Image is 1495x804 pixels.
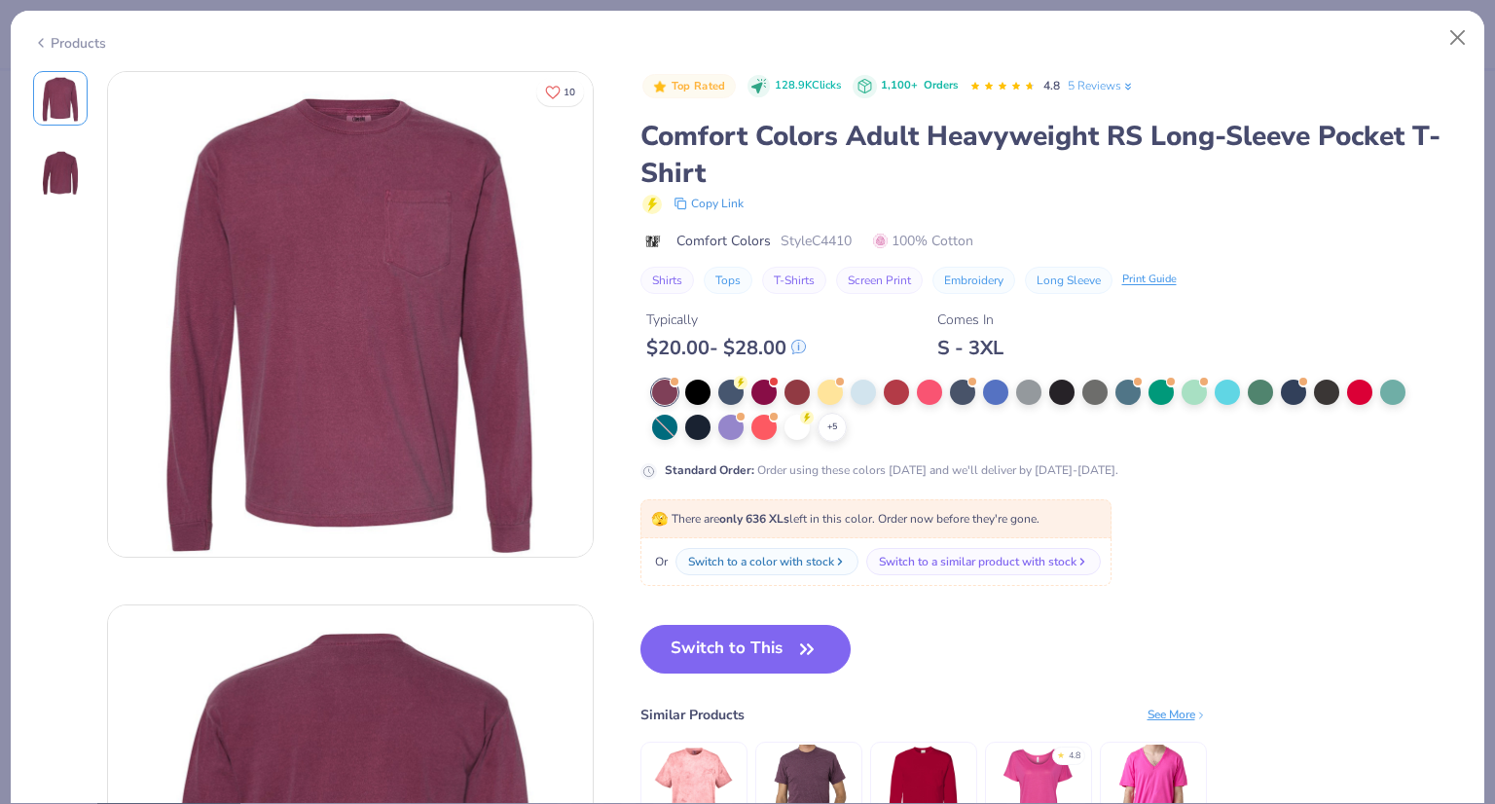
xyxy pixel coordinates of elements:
[969,71,1036,102] div: 4.8 Stars
[1069,749,1080,763] div: 4.8
[881,78,958,94] div: 1,100+
[672,81,726,91] span: Top Rated
[704,267,752,294] button: Tops
[646,336,806,360] div: $ 20.00 - $ 28.00
[665,462,754,478] strong: Standard Order :
[640,118,1463,192] div: Comfort Colors Adult Heavyweight RS Long-Sleeve Pocket T-Shirt
[640,705,745,725] div: Similar Products
[37,75,84,122] img: Front
[651,510,668,529] span: 🫣
[866,548,1101,575] button: Switch to a similar product with stock
[651,553,668,570] span: Or
[108,72,593,557] img: Front
[33,33,106,54] div: Products
[665,461,1118,479] div: Order using these colors [DATE] and we'll deliver by [DATE]-[DATE].
[675,548,858,575] button: Switch to a color with stock
[536,78,584,106] button: Like
[668,192,749,215] button: copy to clipboard
[762,267,826,294] button: T-Shirts
[1057,749,1065,757] div: ★
[651,511,1039,527] span: There are left in this color. Order now before they're gone.
[937,336,1003,360] div: S - 3XL
[719,511,789,527] strong: only 636 XLs
[652,79,668,94] img: Top Rated sort
[642,74,736,99] button: Badge Button
[932,267,1015,294] button: Embroidery
[688,553,834,570] div: Switch to a color with stock
[775,78,841,94] span: 128.9K Clicks
[1440,19,1477,56] button: Close
[924,78,958,92] span: Orders
[879,553,1076,570] div: Switch to a similar product with stock
[781,231,852,251] span: Style C4410
[873,231,973,251] span: 100% Cotton
[676,231,771,251] span: Comfort Colors
[937,310,1003,330] div: Comes In
[564,88,575,97] span: 10
[646,310,806,330] div: Typically
[1025,267,1112,294] button: Long Sleeve
[640,625,852,674] button: Switch to This
[640,267,694,294] button: Shirts
[1122,272,1177,288] div: Print Guide
[1148,706,1207,723] div: See More
[37,149,84,196] img: Back
[1043,78,1060,93] span: 4.8
[640,234,667,249] img: brand logo
[836,267,923,294] button: Screen Print
[1068,77,1135,94] a: 5 Reviews
[827,420,837,434] span: + 5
